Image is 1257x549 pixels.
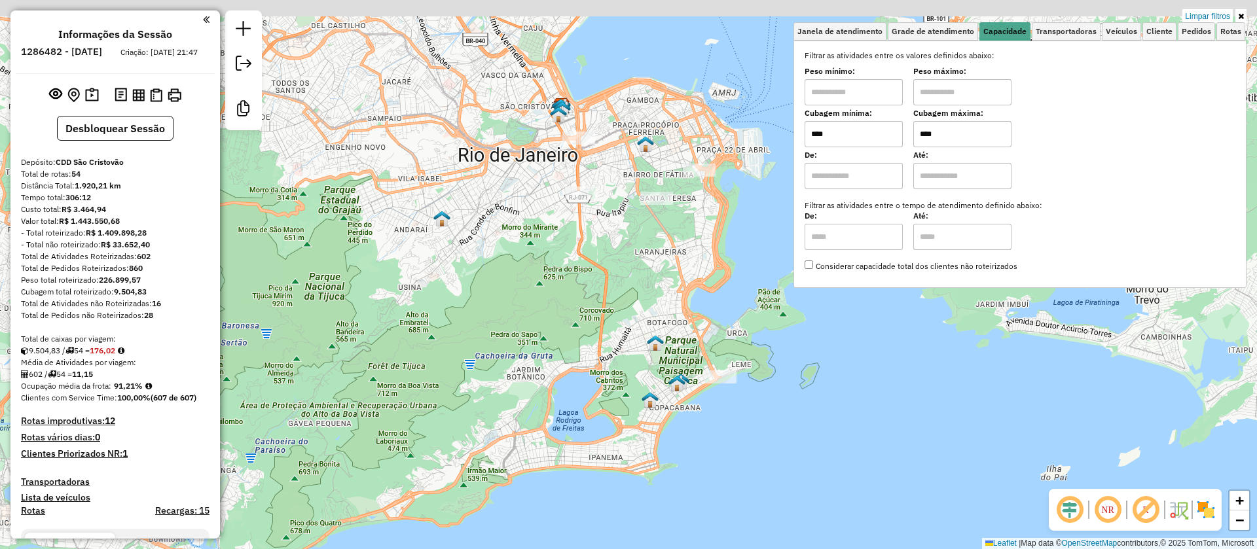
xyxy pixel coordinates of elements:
[1220,27,1241,35] span: Rotas
[62,204,106,214] strong: R$ 3.464,94
[86,228,147,238] strong: R$ 1.409.898,28
[21,46,102,58] h6: 1286482 - [DATE]
[552,98,569,115] img: FAD Fiorino CDD 2
[637,135,654,152] img: 502 UDC Light SCR Centro
[21,204,209,215] div: Custo total:
[668,375,685,392] img: FAD MOT Contêiner Bota Fogo
[553,97,570,115] img: CDD São Cristovão
[21,333,209,345] div: Total de caixas por viagem:
[21,192,209,204] div: Tempo total:
[65,192,91,202] strong: 306:12
[21,368,209,380] div: 602 / 54 =
[892,27,974,35] span: Grade de atendimento
[553,97,570,114] img: FAD Fiorino CDD 1
[982,538,1257,549] div: Map data © contributors,© 2025 TomTom, Microsoft
[21,448,209,459] h4: Clientes Priorizados NR:
[647,334,664,351] img: 501 UDC Full Botafogo
[1182,27,1211,35] span: Pedidos
[72,369,93,379] strong: 11,15
[1168,499,1189,520] img: Fluxo de ruas
[230,50,257,80] a: Exportar sessão
[797,50,1243,62] label: Filtrar as atividades entre os valores definidos abaixo:
[114,287,147,296] strong: 9.504,83
[117,393,151,402] strong: 100,00%
[21,286,209,298] div: Cubagem total roteirizado:
[65,347,74,355] i: Total de rotas
[48,370,56,378] i: Total de rotas
[65,85,82,105] button: Centralizar mapa no depósito ou ponto de apoio
[144,310,153,320] strong: 28
[913,65,1011,77] label: Peso máximo:
[21,168,209,180] div: Total de rotas:
[155,505,209,516] h4: Recargas: 15
[21,416,209,427] h4: Rotas improdutivas:
[1036,27,1097,35] span: Transportadoras
[1019,539,1021,548] span: |
[553,98,570,115] img: Van centro Cidade Nova
[101,239,150,249] strong: R$ 33.652,40
[21,262,209,274] div: Total de Pedidos Roteirizados:
[805,65,903,77] label: Peso mínimo:
[21,156,209,168] div: Depósito:
[129,263,143,273] strong: 860
[137,251,151,261] strong: 602
[1092,494,1123,525] span: Ocultar NR
[203,12,209,27] a: Clique aqui para minimizar o painel
[21,345,209,357] div: 9.504,83 / 54 =
[1230,510,1249,530] a: Zoom out
[115,46,203,58] div: Criação: [DATE] 21:47
[21,370,29,378] i: Total de Atividades
[21,347,29,355] i: Cubagem total roteirizado
[57,116,173,141] button: Desbloquear Sessão
[1195,499,1216,520] img: Exibir/Ocultar setores
[82,85,101,105] button: Painel de Sugestão
[1130,494,1161,525] span: Exibir rótulo
[21,357,209,368] div: Média de Atividades por viagem:
[433,210,450,227] img: 503 UDC Light Tijuca
[1235,512,1244,528] span: −
[21,492,209,503] h4: Lista de veículos
[21,310,209,321] div: Total de Pedidos não Roteirizados:
[21,381,111,391] span: Ocupação média da frota:
[230,96,257,125] a: Criar modelo
[130,86,147,103] button: Visualizar relatório de Roteirização
[1230,491,1249,510] a: Zoom in
[21,239,209,251] div: - Total não roteirizado:
[1146,27,1173,35] span: Cliente
[1182,9,1233,24] a: Limpar filtros
[672,373,689,390] img: FAD MOT Contêiner
[114,381,143,391] strong: 91,21%
[46,84,65,105] button: Exibir sessão original
[112,85,130,105] button: Logs desbloquear sessão
[805,149,903,161] label: De:
[983,27,1027,35] span: Capacidade
[105,415,115,427] strong: 12
[122,448,128,459] strong: 1
[1054,494,1085,525] span: Ocultar deslocamento
[805,260,1017,272] label: Considerar capacidade total dos clientes não roteirizados
[21,227,209,239] div: - Total roteirizado:
[99,275,141,285] strong: 226.899,57
[21,432,209,443] h4: Rotas vários dias:
[797,200,1243,211] label: Filtrar as atividades entre o tempo de atendimento definido abaixo:
[913,107,1011,119] label: Cubagem máxima:
[913,210,1011,222] label: Até:
[985,539,1017,548] a: Leaflet
[21,298,209,310] div: Total de Atividades não Roteirizadas:
[805,260,813,269] input: Considerar capacidade total dos clientes não roteirizados
[118,347,124,355] i: Meta Caixas/viagem: 176,46 Diferença: -0,44
[151,393,196,402] strong: (607 de 607)
[554,101,571,118] img: FAD Moto CDD
[21,476,209,487] h4: Transportadoras
[805,107,903,119] label: Cubagem mínima:
[95,431,100,443] strong: 0
[21,393,117,402] span: Clientes com Service Time:
[152,298,161,308] strong: 16
[165,86,184,105] button: Imprimir Rotas
[1235,492,1244,508] span: +
[21,215,209,227] div: Valor total:
[21,505,45,516] a: Rotas
[642,391,659,408] img: UDC Copacabana
[550,106,567,123] img: FAD Fiorino 1ª Viagem
[147,86,165,105] button: Visualizar Romaneio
